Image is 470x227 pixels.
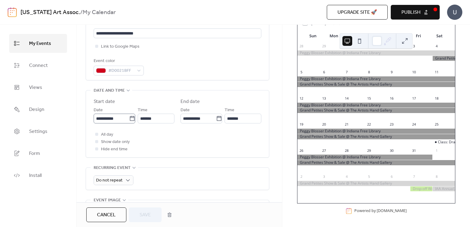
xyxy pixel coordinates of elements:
div: Location [94,20,260,27]
a: My Events [9,34,67,53]
div: 19 [299,122,304,127]
span: All day [101,131,113,138]
span: #D0021BFF [108,67,134,75]
a: Views [9,78,67,97]
div: 11 [434,70,439,75]
div: Tue [345,30,366,42]
div: 10 [412,70,416,75]
div: Sun [302,30,323,42]
div: Drop-off Works for IAA Annual Open Arts Exhibition @ The Historical and Genealogical Society of I... [410,186,433,192]
div: 6 [322,70,326,75]
div: 1 [434,148,439,153]
img: logo [8,7,17,17]
div: 7 [412,174,416,179]
div: 25 [434,122,439,127]
div: 4 [344,174,349,179]
a: Design [9,100,67,119]
button: Publish [391,5,440,20]
span: Time [225,107,234,114]
div: 28 [344,148,349,153]
span: Date [181,107,190,114]
div: Grand Petites Show & Sale @ The Artists Hand Gallery [432,56,455,61]
div: Peggy Blosser Exhibition @ Indiana Free Library [297,155,433,160]
div: Start date [94,98,115,105]
div: 27 [322,148,326,153]
span: Cancel [97,211,116,219]
button: Upgrade site 🚀 [327,5,388,20]
span: Date and time [94,87,125,94]
div: 28 [299,44,304,49]
div: 17 [412,96,416,101]
div: 26 [299,148,304,153]
div: Class: Drawing Jack Skellington Step by Step with Dayas Silvis [432,140,455,145]
span: Form [29,149,40,159]
span: Connect [29,61,48,71]
a: Connect [9,56,67,75]
div: 24 [412,122,416,127]
a: [US_STATE] Art Assoc. [21,7,80,18]
span: Hide end time [101,146,128,153]
a: Install [9,166,67,185]
span: Time [138,107,147,114]
div: Wed [366,30,387,42]
div: Sat [429,30,450,42]
div: 21 [344,122,349,127]
span: Event image [94,197,121,204]
div: Grand Petites Show & Sale @ The Artists Hand Gallery [297,82,455,87]
div: 4 [434,44,439,49]
div: 8 [367,70,371,75]
span: Date [94,107,103,114]
div: 16 [389,96,394,101]
div: 6 [389,174,394,179]
div: 9 [389,70,394,75]
div: 12 [299,96,304,101]
div: 31 [412,148,416,153]
div: 29 [322,44,326,49]
div: Peggy Blosser Exhibition @ Indiana Free Library [297,76,455,82]
div: 8 [434,174,439,179]
div: Powered by [354,208,407,214]
a: Form [9,144,67,163]
span: Settings [29,127,47,137]
div: IAA Annual Arts Open Exhibition @ The Historical and Genealogical Society of Indiana County [432,186,455,192]
div: 13 [322,96,326,101]
div: Peggy Blosser Exhibition @ Indiana Free Library [297,103,455,108]
div: 3 [412,44,416,49]
span: Recurring event [94,164,131,172]
b: My Calendar [83,7,116,18]
div: 5 [367,174,371,179]
div: Fri [408,30,429,42]
div: 5 [299,70,304,75]
span: My Events [29,39,51,49]
span: Design [29,105,44,115]
div: 2 [299,174,304,179]
span: Show date only [101,138,130,146]
div: 22 [367,122,371,127]
div: Grand Petites Show & Sale @ The Artists Hand Gallery [297,134,455,139]
span: Link to Google Maps [101,43,140,50]
span: Install [29,171,42,181]
span: Publish [401,9,420,16]
div: Peggy Blosser Exhibition @ Indiana Free Library [297,50,455,56]
div: 23 [389,122,394,127]
div: Event color [94,57,143,65]
span: Upgrade site 🚀 [338,9,377,16]
div: 20 [322,122,326,127]
div: U [447,5,462,20]
div: Grand Petites Show & Sale @ The Artists Hand Gallery [297,160,455,165]
b: / [80,7,83,18]
div: 18 [434,96,439,101]
a: [DOMAIN_NAME] [377,208,407,214]
div: Peggy Blosser Exhibition @ Indiana Free Library [297,129,455,134]
a: Cancel [86,207,126,222]
div: Mon [323,30,345,42]
div: Grand Petites Show & Sale @ The Artists Hand Gallery [297,181,455,186]
div: 7 [344,70,349,75]
div: End date [181,98,200,105]
span: Views [29,83,42,93]
a: Settings [9,122,67,141]
div: 29 [367,148,371,153]
div: Thu [387,30,408,42]
span: Do not repeat [96,176,122,185]
div: 30 [389,148,394,153]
